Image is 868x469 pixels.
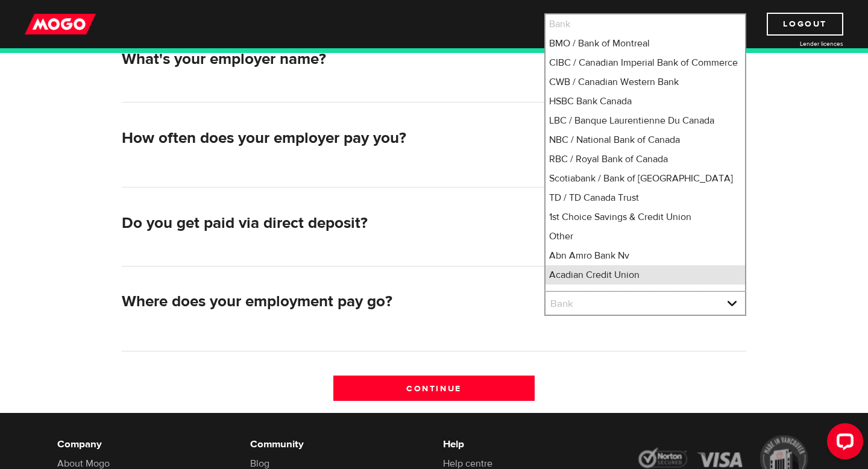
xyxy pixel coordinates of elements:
li: TD / TD Canada Trust [546,188,745,207]
h6: Community [250,437,425,452]
input: Continue [333,376,535,401]
li: Accelerate Financial [546,285,745,304]
li: Acadian Credit Union [546,265,745,285]
img: mogo_logo-11ee424be714fa7cbb0f0f49df9e16ec.png [25,13,96,36]
a: Logout [767,13,843,36]
li: 1st Choice Savings & Credit Union [546,207,745,227]
li: Bank [546,14,745,34]
h6: Company [57,437,232,452]
a: Lender licences [753,39,843,48]
li: Scotiabank / Bank of [GEOGRAPHIC_DATA] [546,169,745,188]
h2: How often does your employer pay you? [122,129,535,148]
li: NBC / National Bank of Canada [546,130,745,150]
h2: Where does your employment pay go? [122,292,535,311]
iframe: LiveChat chat widget [817,418,868,469]
li: CIBC / Canadian Imperial Bank of Commerce [546,53,745,72]
h6: Help [443,437,618,452]
li: BMO / Bank of Montreal [546,34,745,53]
li: Other [546,227,745,246]
li: Abn Amro Bank Nv [546,246,745,265]
h2: What's your employer name? [122,50,535,69]
li: CWB / Canadian Western Bank [546,72,745,92]
h2: Do you get paid via direct deposit? [122,214,535,233]
li: RBC / Royal Bank of Canada [546,150,745,169]
li: LBC / Banque Laurentienne Du Canada [546,111,745,130]
li: HSBC Bank Canada [546,92,745,111]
